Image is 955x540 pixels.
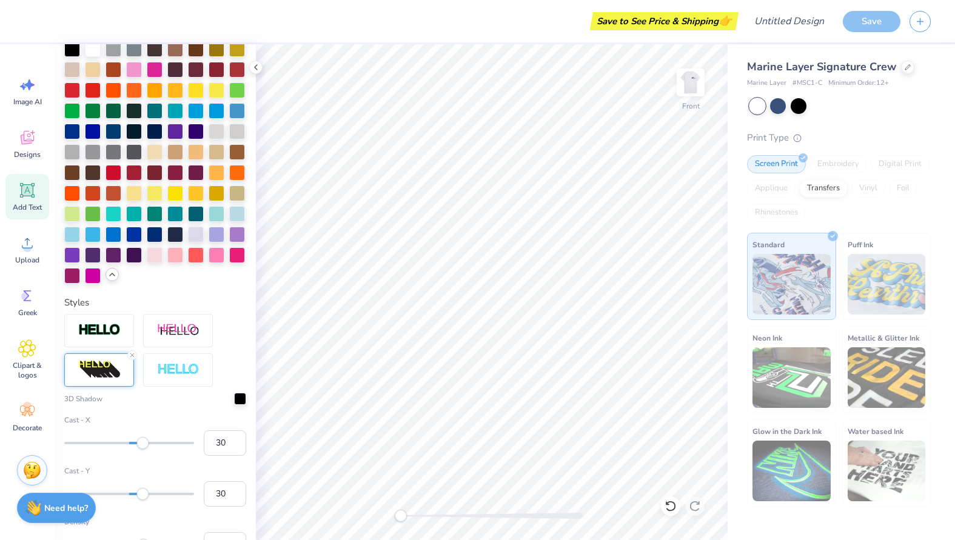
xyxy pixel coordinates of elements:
[395,510,407,522] div: Accessibility label
[78,360,121,379] img: 3D Illusion
[13,202,42,212] span: Add Text
[848,441,926,501] img: Water based Ink
[136,437,149,449] div: Accessibility label
[848,254,926,315] img: Puff Ink
[719,13,732,28] span: 👉
[848,238,873,251] span: Puff Ink
[64,296,89,310] label: Styles
[13,97,42,107] span: Image AI
[747,78,786,88] span: Marine Layer
[14,150,41,159] span: Designs
[136,488,149,500] div: Accessibility label
[157,323,199,338] img: Shadow
[747,179,796,198] div: Applique
[679,70,703,95] img: Front
[752,441,831,501] img: Glow in the Dark Ink
[792,78,822,88] span: # MSC1-C
[682,101,700,112] div: Front
[64,393,102,404] label: 3D Shadow
[799,179,848,198] div: Transfers
[7,361,47,380] span: Clipart & logos
[848,347,926,408] img: Metallic & Glitter Ink
[44,502,88,514] strong: Need help?
[745,9,834,33] input: Untitled Design
[752,254,831,315] img: Standard
[747,59,896,74] span: Marine Layer Signature Crew
[64,516,246,527] label: Density
[64,465,246,476] label: Cast - Y
[78,323,121,337] img: Stroke
[747,155,806,173] div: Screen Print
[828,78,889,88] span: Minimum Order: 12 +
[18,308,37,318] span: Greek
[752,425,822,438] span: Glow in the Dark Ink
[157,363,199,377] img: Negative Space
[752,238,785,251] span: Standard
[889,179,917,198] div: Foil
[752,332,782,344] span: Neon Ink
[13,423,42,433] span: Decorate
[871,155,930,173] div: Digital Print
[64,415,246,425] label: Cast - X
[851,179,885,198] div: Vinyl
[848,425,903,438] span: Water based Ink
[752,347,831,408] img: Neon Ink
[809,155,867,173] div: Embroidery
[848,332,919,344] span: Metallic & Glitter Ink
[747,131,931,145] div: Print Type
[593,12,736,30] div: Save to See Price & Shipping
[747,204,806,222] div: Rhinestones
[15,255,39,265] span: Upload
